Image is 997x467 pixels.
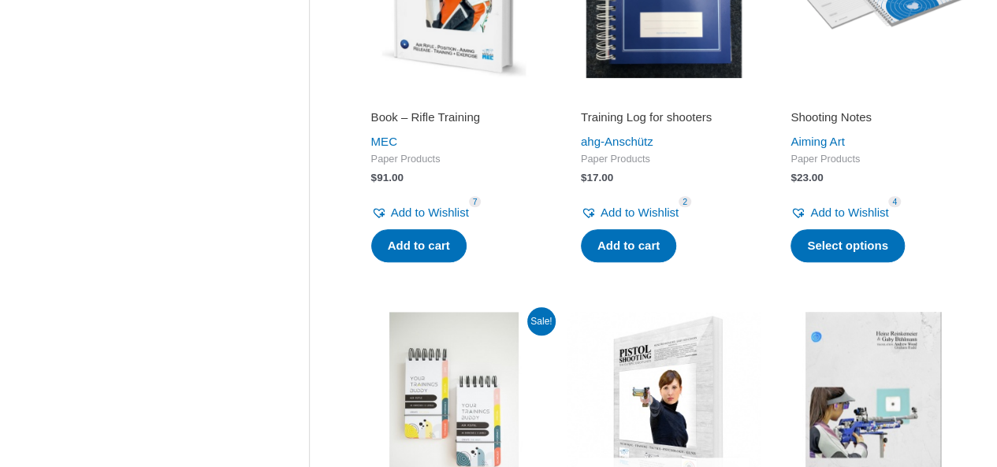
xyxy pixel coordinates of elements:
[371,202,469,224] a: Add to Wishlist
[371,109,537,125] h2: Book – Rifle Training
[581,229,676,262] a: Add to cart: “Training Log for shooters”
[581,109,746,131] a: Training Log for shooters
[469,196,482,208] span: 7
[581,153,746,166] span: Paper Products
[371,135,397,148] a: MEC
[581,172,613,183] bdi: 17.00
[791,202,888,224] a: Add to Wishlist
[371,109,537,131] a: Book – Rifle Training
[371,172,404,183] bdi: 91.00
[371,153,537,166] span: Paper Products
[791,172,823,183] bdi: 23.00
[581,202,679,224] a: Add to Wishlist
[791,87,956,106] iframe: Customer reviews powered by Trustpilot
[601,206,679,219] span: Add to Wishlist
[371,172,378,183] span: $
[527,307,556,335] span: Sale!
[581,87,746,106] iframe: Customer reviews powered by Trustpilot
[581,172,587,183] span: $
[391,206,469,219] span: Add to Wishlist
[581,109,746,125] h2: Training Log for shooters
[679,196,691,208] span: 2
[581,135,653,148] a: ahg-Anschütz
[791,172,797,183] span: $
[810,206,888,219] span: Add to Wishlist
[791,109,956,125] h2: Shooting Notes
[791,229,905,262] a: Select options for “Shooting Notes”
[791,135,844,148] a: Aiming Art
[791,153,956,166] span: Paper Products
[371,229,467,262] a: Add to cart: “Book - Rifle Training”
[791,109,956,131] a: Shooting Notes
[371,87,537,106] iframe: Customer reviews powered by Trustpilot
[888,196,901,208] span: 4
